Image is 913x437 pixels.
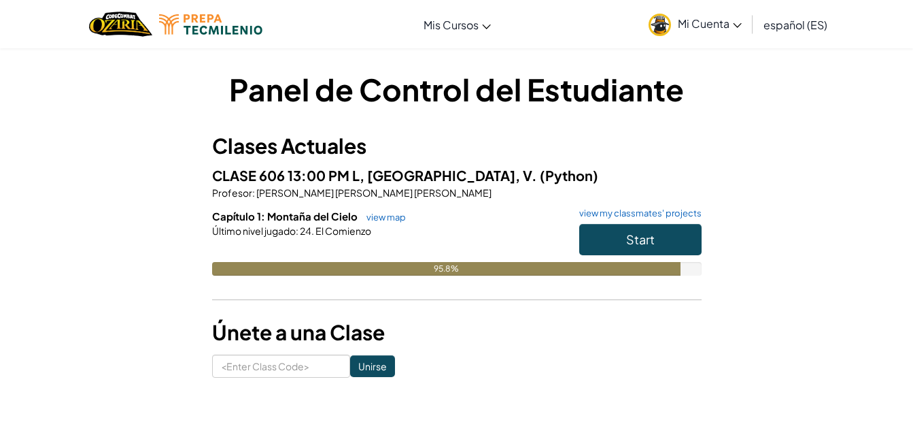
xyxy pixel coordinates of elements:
[314,225,371,237] span: El Comienzo
[212,317,702,348] h3: Únete a una Clase
[212,210,360,223] span: Capítulo 1: Montaña del Cielo
[642,3,748,46] a: Mi Cuenta
[298,225,314,237] span: 24.
[159,14,262,35] img: Tecmilenio logo
[212,187,252,199] span: Profesor
[296,225,298,237] span: :
[649,14,671,36] img: avatar
[89,10,152,38] a: Ozaria by CodeCombat logo
[579,224,702,255] button: Start
[572,209,702,218] a: view my classmates' projects
[255,187,492,199] span: [PERSON_NAME] [PERSON_NAME] [PERSON_NAME]
[678,16,742,31] span: Mi Cuenta
[424,18,479,32] span: Mis Cursos
[89,10,152,38] img: Home
[212,262,681,276] div: 95.8%
[763,18,827,32] span: español (ES)
[540,167,598,184] span: (Python)
[212,131,702,161] h3: Clases Actuales
[417,6,498,43] a: Mis Cursos
[212,68,702,110] h1: Panel de Control del Estudiante
[212,167,540,184] span: CLASE 606 13:00 PM L, [GEOGRAPHIC_DATA], V.
[212,355,350,378] input: <Enter Class Code>
[350,355,395,377] input: Unirse
[360,212,406,223] a: view map
[757,6,834,43] a: español (ES)
[212,225,296,237] span: Último nivel jugado
[626,231,655,247] span: Start
[252,187,255,199] span: :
